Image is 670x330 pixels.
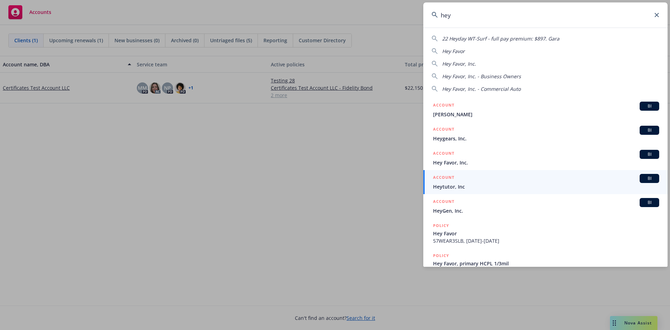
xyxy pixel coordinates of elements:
[423,248,668,278] a: POLICYHey Favor, primary HCPL 1/3mil
[423,122,668,146] a: ACCOUNTBIHeygears, Inc.
[433,198,454,206] h5: ACCOUNT
[423,98,668,122] a: ACCOUNTBI[PERSON_NAME]
[423,218,668,248] a: POLICYHey Favor57WEAR3SLB, [DATE]-[DATE]
[433,150,454,158] h5: ACCOUNT
[442,86,521,92] span: Hey Favor, Inc. - Commercial Auto
[442,35,559,42] span: 22 Heyday WT-Surf - full pay premium: $897. Gara
[642,151,656,157] span: BI
[433,102,454,110] h5: ACCOUNT
[433,111,659,118] span: [PERSON_NAME]
[423,2,668,28] input: Search...
[433,174,454,182] h5: ACCOUNT
[433,222,449,229] h5: POLICY
[642,199,656,206] span: BI
[442,73,521,80] span: Hey Favor, Inc. - Business Owners
[433,126,454,134] h5: ACCOUNT
[642,175,656,182] span: BI
[423,170,668,194] a: ACCOUNTBIHeytutor, Inc
[442,48,465,54] span: Hey Favor
[642,103,656,109] span: BI
[433,159,659,166] span: Hey Favor, Inc.
[423,146,668,170] a: ACCOUNTBIHey Favor, Inc.
[433,135,659,142] span: Heygears, Inc.
[442,60,476,67] span: Hey Favor, Inc.
[433,183,659,190] span: Heytutor, Inc
[642,127,656,133] span: BI
[433,260,659,267] span: Hey Favor, primary HCPL 1/3mil
[433,252,449,259] h5: POLICY
[433,237,659,244] span: 57WEAR3SLB, [DATE]-[DATE]
[433,207,659,214] span: HeyGen, Inc.
[433,230,659,237] span: Hey Favor
[423,194,668,218] a: ACCOUNTBIHeyGen, Inc.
